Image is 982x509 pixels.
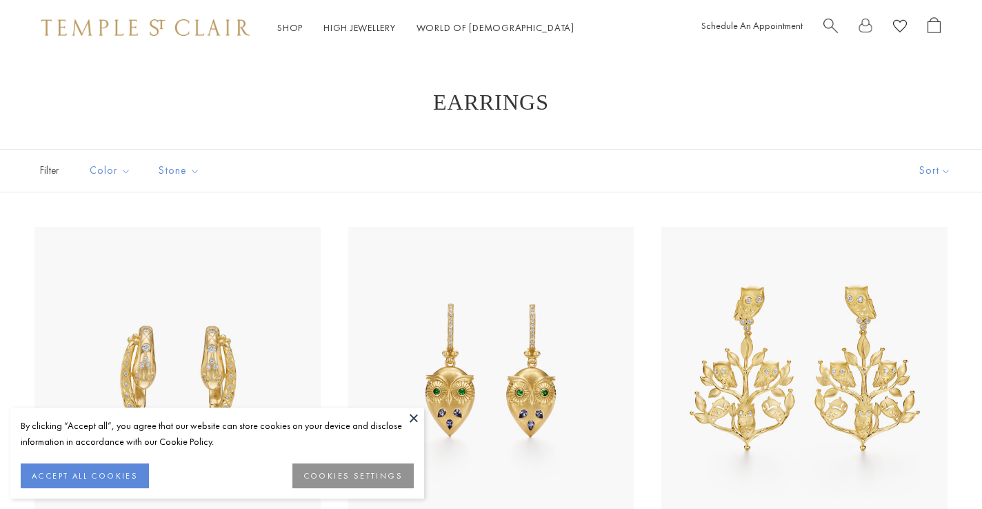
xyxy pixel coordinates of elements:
[292,463,414,488] button: COOKIES SETTINGS
[41,19,250,36] img: Temple St. Clair
[888,150,982,192] button: Show sort by
[277,19,574,37] nav: Main navigation
[701,19,803,32] a: Schedule An Appointment
[893,17,907,39] a: View Wishlist
[79,155,141,186] button: Color
[913,444,968,495] iframe: Gorgias live chat messenger
[148,155,210,186] button: Stone
[823,17,838,39] a: Search
[21,418,414,450] div: By clicking “Accept all”, you agree that our website can store cookies on your device and disclos...
[928,17,941,39] a: Open Shopping Bag
[323,21,396,34] a: High JewelleryHigh Jewellery
[277,21,303,34] a: ShopShop
[417,21,574,34] a: World of [DEMOGRAPHIC_DATA]World of [DEMOGRAPHIC_DATA]
[83,162,141,179] span: Color
[152,162,210,179] span: Stone
[21,463,149,488] button: ACCEPT ALL COOKIES
[55,90,927,114] h1: Earrings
